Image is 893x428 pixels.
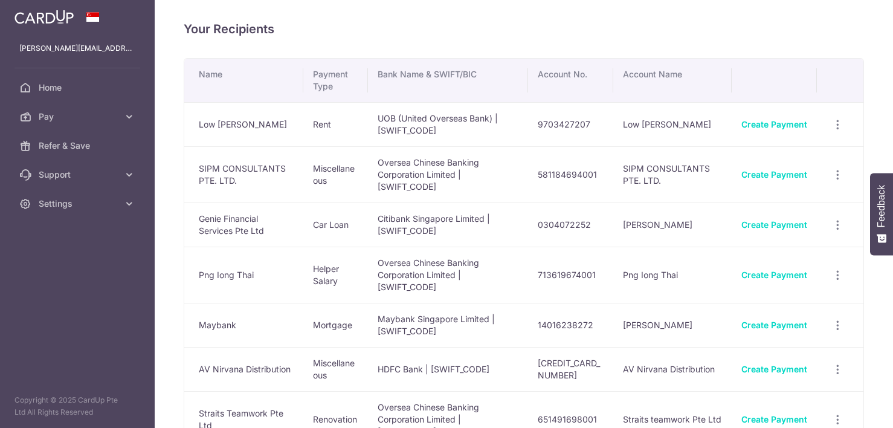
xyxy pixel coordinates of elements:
a: Create Payment [741,119,807,129]
th: Account No. [528,59,613,102]
td: Genie Financial Services Pte Ltd [184,203,303,247]
a: Create Payment [741,364,807,374]
a: Create Payment [741,320,807,330]
td: Car Loan [303,203,369,247]
td: 14016238272 [528,303,613,347]
td: Low [PERSON_NAME] [184,102,303,146]
span: Home [39,82,118,94]
td: 581184694001 [528,146,613,203]
h4: Your Recipients [184,19,864,39]
td: AV Nirvana Distribution [613,347,732,391]
td: Miscellaneous [303,347,369,391]
img: CardUp [15,10,74,24]
button: Feedback - Show survey [870,173,893,255]
td: AV Nirvana Distribution [184,347,303,391]
th: Name [184,59,303,102]
a: Create Payment [741,270,807,280]
th: Account Name [613,59,732,102]
td: Mortgage [303,303,369,347]
p: [PERSON_NAME][EMAIL_ADDRESS][PERSON_NAME][DOMAIN_NAME] [19,42,135,54]
td: Png Iong Thai [184,247,303,303]
td: SIPM CONSULTANTS PTE. LTD. [613,146,732,203]
td: UOB (United Overseas Bank) | [SWIFT_CODE] [368,102,528,146]
td: HDFC Bank | [SWIFT_CODE] [368,347,528,391]
span: Settings [39,198,118,210]
td: SIPM CONSULTANTS PTE. LTD. [184,146,303,203]
td: Maybank Singapore Limited | [SWIFT_CODE] [368,303,528,347]
td: Low [PERSON_NAME] [613,102,732,146]
td: [CREDIT_CARD_NUMBER] [528,347,613,391]
td: [PERSON_NAME] [613,303,732,347]
td: 9703427207 [528,102,613,146]
span: Feedback [876,185,887,227]
td: 713619674001 [528,247,613,303]
span: Refer & Save [39,140,118,152]
td: Oversea Chinese Banking Corporation Limited | [SWIFT_CODE] [368,247,528,303]
td: Miscellaneous [303,146,369,203]
td: Png Iong Thai [613,247,732,303]
th: Bank Name & SWIFT/BIC [368,59,528,102]
a: Create Payment [741,414,807,424]
td: Maybank [184,303,303,347]
th: Payment Type [303,59,369,102]
td: Rent [303,102,369,146]
a: Create Payment [741,169,807,180]
a: Create Payment [741,219,807,230]
td: [PERSON_NAME] [613,203,732,247]
td: Citibank Singapore Limited | [SWIFT_CODE] [368,203,528,247]
span: Support [39,169,118,181]
td: Oversea Chinese Banking Corporation Limited | [SWIFT_CODE] [368,146,528,203]
td: Helper Salary [303,247,369,303]
span: Pay [39,111,118,123]
td: 0304072252 [528,203,613,247]
iframe: Opens a widget where you can find more information [816,392,881,422]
